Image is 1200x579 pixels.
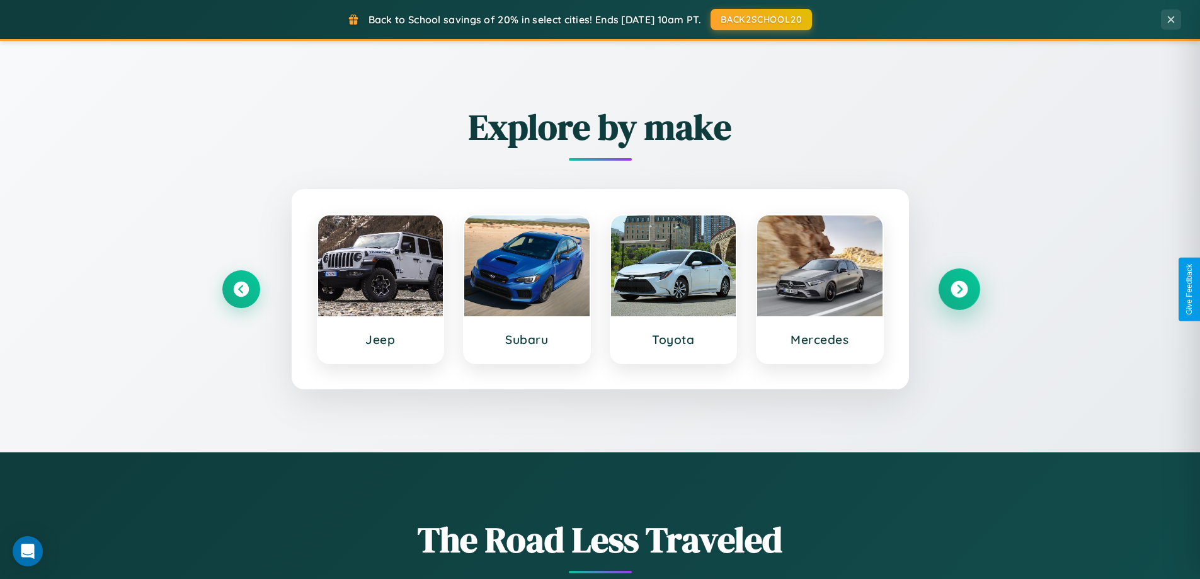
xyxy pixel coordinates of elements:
[624,332,724,347] h3: Toyota
[369,13,701,26] span: Back to School savings of 20% in select cities! Ends [DATE] 10am PT.
[222,103,978,151] h2: Explore by make
[222,515,978,564] h1: The Road Less Traveled
[1185,264,1194,315] div: Give Feedback
[331,332,431,347] h3: Jeep
[13,536,43,566] div: Open Intercom Messenger
[711,9,812,30] button: BACK2SCHOOL20
[770,332,870,347] h3: Mercedes
[477,332,577,347] h3: Subaru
